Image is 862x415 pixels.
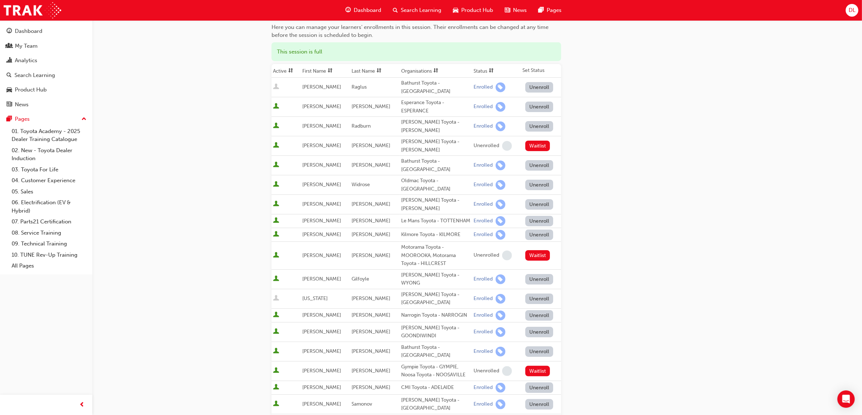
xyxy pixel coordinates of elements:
span: Widrose [352,181,370,188]
span: User is active [273,103,279,110]
th: Toggle SortBy [350,64,399,78]
button: Unenroll [525,82,554,93]
span: [PERSON_NAME] [302,329,341,335]
span: User is active [273,275,279,283]
span: [PERSON_NAME] [302,181,341,188]
span: learningRecordVerb_ENROLL-icon [496,274,505,284]
a: 03. Toyota For Life [9,164,89,175]
button: Unenroll [525,121,554,132]
span: [PERSON_NAME] [352,218,390,224]
span: [PERSON_NAME] [302,231,341,238]
span: search-icon [7,72,12,79]
div: Enrolled [474,181,493,188]
button: Unenroll [525,160,554,171]
div: Enrolled [474,218,493,224]
a: 08. Service Training [9,227,89,239]
span: User is active [273,181,279,188]
a: car-iconProduct Hub [447,3,499,18]
div: Enrolled [474,401,493,408]
span: Search Learning [401,6,441,14]
span: learningRecordVerb_ENROLL-icon [496,327,505,337]
button: Pages [3,112,89,126]
span: [PERSON_NAME] [302,348,341,354]
div: [PERSON_NAME] Toyota - GOONDIWINDI [401,324,471,340]
span: User is active [273,348,279,355]
span: [PERSON_NAME] [302,84,341,90]
span: News [513,6,527,14]
span: [PERSON_NAME] [352,103,390,110]
span: learningRecordVerb_ENROLL-icon [496,161,505,170]
div: News [15,100,29,109]
span: [PERSON_NAME] [302,162,341,168]
div: [PERSON_NAME] Toyota - [PERSON_NAME] [401,118,471,134]
a: Search Learning [3,69,89,82]
a: Analytics [3,54,89,67]
div: Enrolled [474,348,493,355]
span: learningRecordVerb_ENROLL-icon [496,180,505,190]
a: 10. TUNE Rev-Up Training [9,249,89,261]
span: sorting-icon [328,68,333,74]
button: Unenroll [525,230,554,240]
a: 04. Customer Experience [9,175,89,186]
span: chart-icon [7,57,12,64]
a: 07. Parts21 Certification [9,216,89,227]
span: Samonov [352,401,372,407]
a: 02. New - Toyota Dealer Induction [9,145,89,164]
div: [PERSON_NAME] Toyota - [GEOGRAPHIC_DATA] [401,396,471,412]
a: 06. Electrification (EV & Hybrid) [9,197,89,216]
span: [US_STATE] [302,295,328,301]
a: News [3,98,89,111]
span: guage-icon [345,6,351,15]
div: Esperance Toyota - ESPERANCE [401,99,471,115]
span: car-icon [453,6,458,15]
span: learningRecordVerb_ENROLL-icon [496,102,505,112]
span: Raglus [352,84,367,90]
button: Unenroll [525,216,554,226]
span: Pages [547,6,562,14]
div: [PERSON_NAME] Toyota - [PERSON_NAME] [401,196,471,213]
span: learningRecordVerb_ENROLL-icon [496,121,505,131]
a: Dashboard [3,25,89,38]
span: [PERSON_NAME] [302,201,341,207]
div: Dashboard [15,27,42,35]
div: Here you can manage your learners' enrollments in this session. Their enrollments can be changed ... [272,23,561,39]
a: guage-iconDashboard [340,3,387,18]
a: Product Hub [3,83,89,97]
span: [PERSON_NAME] [352,252,390,258]
span: [PERSON_NAME] [302,312,341,318]
button: Unenroll [525,102,554,112]
button: Unenroll [525,399,554,410]
span: news-icon [7,102,12,108]
span: User is active [273,217,279,224]
a: search-iconSearch Learning [387,3,447,18]
a: Trak [4,2,61,18]
div: Enrolled [474,276,493,283]
th: Set Status [521,64,561,78]
div: Enrolled [474,123,493,130]
a: My Team [3,39,89,53]
span: User is active [273,123,279,130]
span: User is inactive [273,295,279,302]
span: User is active [273,367,279,375]
div: My Team [15,42,38,50]
div: Motorama Toyota - MOOROOKA, Motorama Toyota - HILLCREST [401,243,471,268]
span: [PERSON_NAME] [302,103,341,110]
span: [PERSON_NAME] [302,401,341,407]
span: Product Hub [461,6,493,14]
span: learningRecordVerb_ENROLL-icon [496,383,505,393]
span: [PERSON_NAME] [302,123,341,129]
div: Enrolled [474,231,493,238]
div: Open Intercom Messenger [837,390,855,408]
button: Unenroll [525,310,554,321]
span: User is active [273,231,279,238]
div: [PERSON_NAME] Toyota - [PERSON_NAME] [401,138,471,154]
th: Toggle SortBy [272,64,301,78]
div: [PERSON_NAME] Toyota - [GEOGRAPHIC_DATA] [401,291,471,307]
span: guage-icon [7,28,12,35]
span: User is active [273,384,279,391]
div: Unenrolled [474,368,499,375]
span: pages-icon [538,6,544,15]
span: up-icon [81,115,87,124]
span: learningRecordVerb_ENROLL-icon [496,200,505,209]
span: [PERSON_NAME] [302,384,341,390]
